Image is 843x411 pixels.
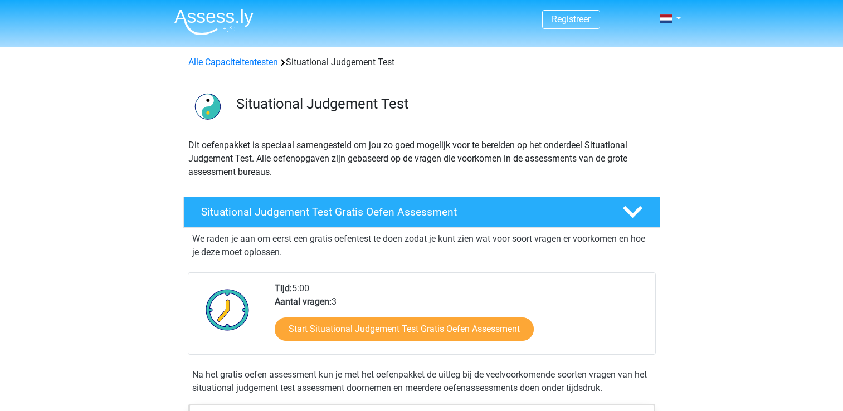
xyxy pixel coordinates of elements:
[275,296,332,307] b: Aantal vragen:
[188,368,656,395] div: Na het gratis oefen assessment kun je met het oefenpakket de uitleg bij de veelvoorkomende soorte...
[266,282,655,354] div: 5:00 3
[184,82,231,130] img: situational judgement test
[179,197,665,228] a: Situational Judgement Test Gratis Oefen Assessment
[275,317,534,341] a: Start Situational Judgement Test Gratis Oefen Assessment
[236,95,651,112] h3: Situational Judgement Test
[188,139,655,179] p: Dit oefenpakket is speciaal samengesteld om jou zo goed mogelijk voor te bereiden op het onderdee...
[201,205,605,218] h4: Situational Judgement Test Gratis Oefen Assessment
[188,57,278,67] a: Alle Capaciteitentesten
[275,283,292,293] b: Tijd:
[199,282,256,337] img: Klok
[184,56,660,69] div: Situational Judgement Test
[174,9,254,35] img: Assessly
[192,232,651,259] p: We raden je aan om eerst een gratis oefentest te doen zodat je kunt zien wat voor soort vragen er...
[552,14,591,25] a: Registreer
